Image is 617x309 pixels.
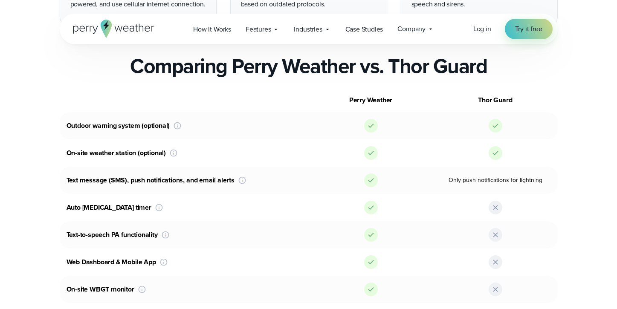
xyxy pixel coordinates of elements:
[186,20,238,38] a: How it Works
[60,228,309,242] div: Text-to-speech PA functionality
[505,19,553,39] a: Try it free
[433,95,558,105] div: Thor Guard
[193,24,231,35] span: How it Works
[60,201,309,214] div: Auto [MEDICAL_DATA] timer
[60,173,309,187] div: Text message (SMS), push notifications, and email alerts
[130,54,487,78] h2: Comparing Perry Weather vs. Thor Guard
[60,119,309,133] div: Outdoor warning system (optional)
[345,24,383,35] span: Case Studies
[473,24,491,34] a: Log in
[397,24,426,34] span: Company
[515,24,542,34] span: Try it free
[433,176,558,185] span: Only push notifications for lightning
[338,20,391,38] a: Case Studies
[294,24,322,35] span: Industries
[60,255,309,269] div: Web Dashboard & Mobile App
[60,283,309,296] div: On-site WBGT monitor
[60,146,309,160] div: On-site weather station (optional)
[309,95,433,105] div: Perry Weather
[246,24,271,35] span: Features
